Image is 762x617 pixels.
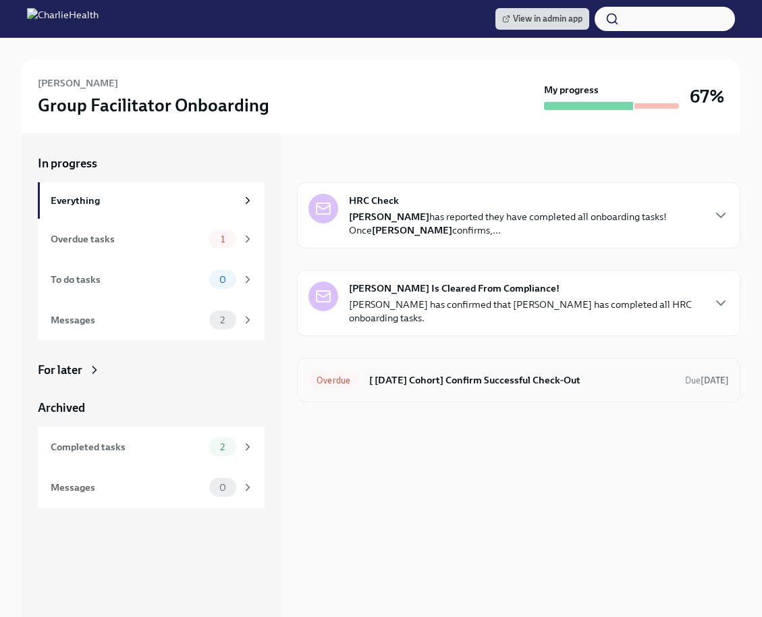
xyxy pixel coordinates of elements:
[349,281,560,295] strong: [PERSON_NAME] Is Cleared From Compliance!
[701,375,729,385] strong: [DATE]
[38,362,265,378] a: For later
[212,315,233,325] span: 2
[51,439,204,454] div: Completed tasks
[502,12,582,26] span: View in admin app
[27,8,99,30] img: CharlieHealth
[212,442,233,452] span: 2
[51,193,236,208] div: Everything
[51,232,204,246] div: Overdue tasks
[38,300,265,340] a: Messages2
[297,155,356,171] div: In progress
[38,76,118,90] h6: [PERSON_NAME]
[38,93,269,117] h3: Group Facilitator Onboarding
[369,373,674,387] h6: [ [DATE] Cohort] Confirm Successful Check-Out
[544,83,599,97] strong: My progress
[51,480,204,495] div: Messages
[349,298,702,325] p: [PERSON_NAME] has confirmed that [PERSON_NAME] has completed all HRC onboarding tasks.
[349,194,399,207] strong: HRC Check
[211,275,234,285] span: 0
[213,234,233,244] span: 1
[38,182,265,219] a: Everything
[38,427,265,467] a: Completed tasks2
[685,375,729,385] span: Due
[38,219,265,259] a: Overdue tasks1
[308,369,729,391] a: Overdue[ [DATE] Cohort] Confirm Successful Check-OutDue[DATE]
[308,375,358,385] span: Overdue
[690,84,724,109] h3: 67%
[38,362,82,378] div: For later
[51,313,204,327] div: Messages
[495,8,589,30] a: View in admin app
[211,483,234,493] span: 0
[51,272,204,287] div: To do tasks
[38,400,265,416] a: Archived
[38,467,265,508] a: Messages0
[38,259,265,300] a: To do tasks0
[38,155,265,171] a: In progress
[685,374,729,387] span: September 26th, 2025 09:00
[372,224,452,236] strong: [PERSON_NAME]
[349,211,429,223] strong: [PERSON_NAME]
[349,210,702,237] p: has reported they have completed all onboarding tasks! Once confirms,...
